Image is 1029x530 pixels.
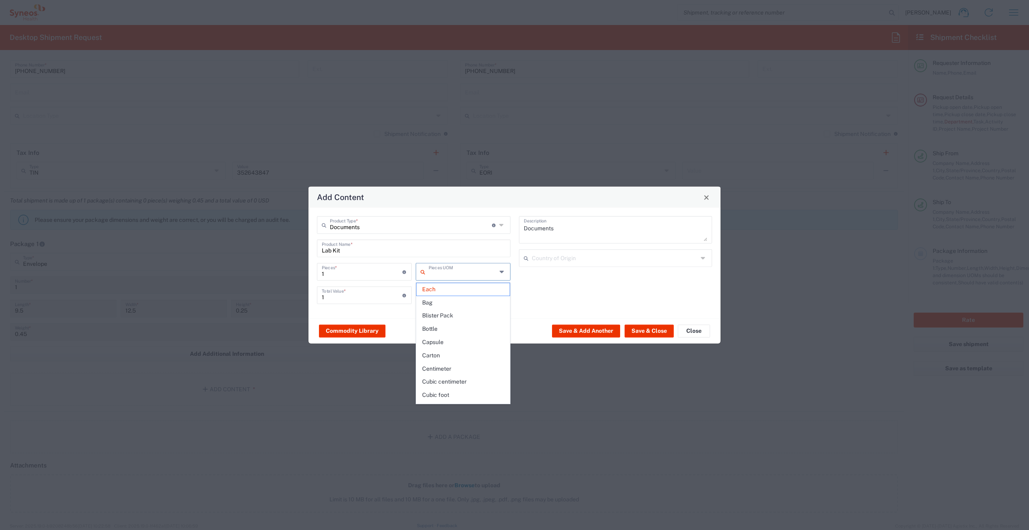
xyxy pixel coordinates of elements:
[417,296,510,309] span: Bag
[552,324,620,337] button: Save & Add Another
[701,192,712,203] button: Close
[417,283,510,296] span: Each
[417,402,510,415] span: Cubic meter
[678,324,710,337] button: Close
[417,363,510,375] span: Centimeter
[625,324,674,337] button: Save & Close
[417,349,510,362] span: Carton
[417,309,510,322] span: Blister Pack
[317,191,364,203] h4: Add Content
[417,376,510,388] span: Cubic centimeter
[417,336,510,348] span: Capsule
[417,323,510,335] span: Bottle
[417,389,510,401] span: Cubic foot
[319,324,385,337] button: Commodity Library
